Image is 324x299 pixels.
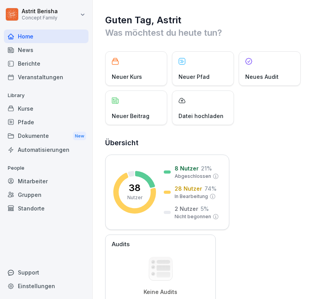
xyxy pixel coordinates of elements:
a: Standorte [4,202,88,215]
p: 5 % [201,205,209,213]
p: Library [4,89,88,102]
div: New [73,132,86,141]
p: 8 Nutzer [175,164,199,172]
p: Was möchtest du heute tun? [105,26,312,39]
p: 2 Nutzer [175,205,198,213]
p: Abgeschlossen [175,173,211,180]
a: Automatisierungen [4,143,88,156]
p: Nicht begonnen [175,213,211,220]
a: DokumenteNew [4,129,88,143]
p: Astrit Berisha [22,8,58,15]
h2: Übersicht [105,137,312,148]
p: People [4,162,88,174]
h1: Guten Tag, Astrit [105,14,312,26]
a: Gruppen [4,188,88,202]
p: Audits [112,240,130,249]
a: Einstellungen [4,279,88,293]
p: Neues Audit [245,73,279,81]
p: In Bearbeitung [175,193,208,200]
div: Support [4,266,88,279]
p: Nutzer [127,194,142,201]
p: 38 [129,183,140,193]
a: Kurse [4,102,88,115]
a: Berichte [4,57,88,70]
a: Mitarbeiter [4,174,88,188]
p: Neuer Pfad [178,73,210,81]
a: Pfade [4,115,88,129]
a: Veranstaltungen [4,70,88,84]
p: Neuer Beitrag [112,112,149,120]
p: 21 % [201,164,212,172]
p: 74 % [204,184,217,193]
a: News [4,43,88,57]
p: 28 Nutzer [175,184,202,193]
p: Concept Family [22,15,58,21]
div: Dokumente [4,129,88,143]
p: Datei hochladen [178,112,224,120]
a: Home [4,30,88,43]
p: Keine Audits [144,289,177,296]
p: Neuer Kurs [112,73,142,81]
